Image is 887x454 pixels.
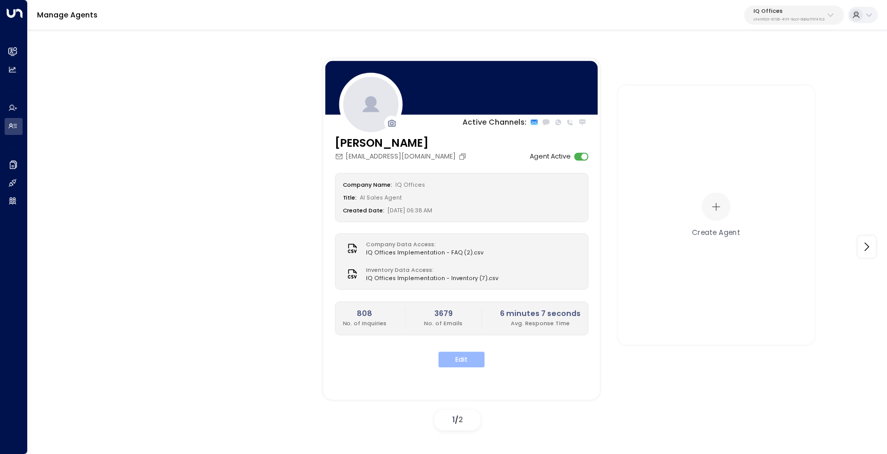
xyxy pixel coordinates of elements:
span: 2 [458,414,463,425]
label: Agent Active [530,152,571,162]
p: cfe0f921-6736-41ff-9ccf-6d0a7fff47c3 [754,17,824,22]
span: 1 [452,414,455,425]
label: Company Name: [343,182,393,189]
div: Create Agent [692,227,740,238]
div: [EMAIL_ADDRESS][DOMAIN_NAME] [335,152,469,162]
button: Edit [438,352,485,368]
button: Copy [458,153,469,161]
p: No. of Emails [424,320,462,328]
h2: 808 [343,308,387,320]
label: Inventory Data Access: [366,266,494,274]
span: IQ Offices Implementation - FAQ (2).csv [366,249,484,257]
div: / [434,410,480,430]
h2: 6 minutes 7 seconds [500,308,581,320]
h3: [PERSON_NAME] [335,135,469,152]
span: [DATE] 06:38 AM [388,207,433,215]
label: Created Date: [343,207,385,215]
label: Company Data Access: [366,241,479,249]
span: IQ Offices [395,182,425,189]
p: No. of Inquiries [343,320,387,328]
p: Avg. Response Time [500,320,581,328]
p: Active Channels: [462,117,526,128]
p: IQ Offices [754,8,824,14]
h2: 3679 [424,308,462,320]
label: Title: [343,194,357,202]
span: AI Sales Agent [360,194,402,202]
a: Manage Agents [37,10,98,20]
span: IQ Offices Implementation - Inventory (7).csv [366,275,498,283]
button: IQ Officescfe0f921-6736-41ff-9ccf-6d0a7fff47c3 [744,6,844,25]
